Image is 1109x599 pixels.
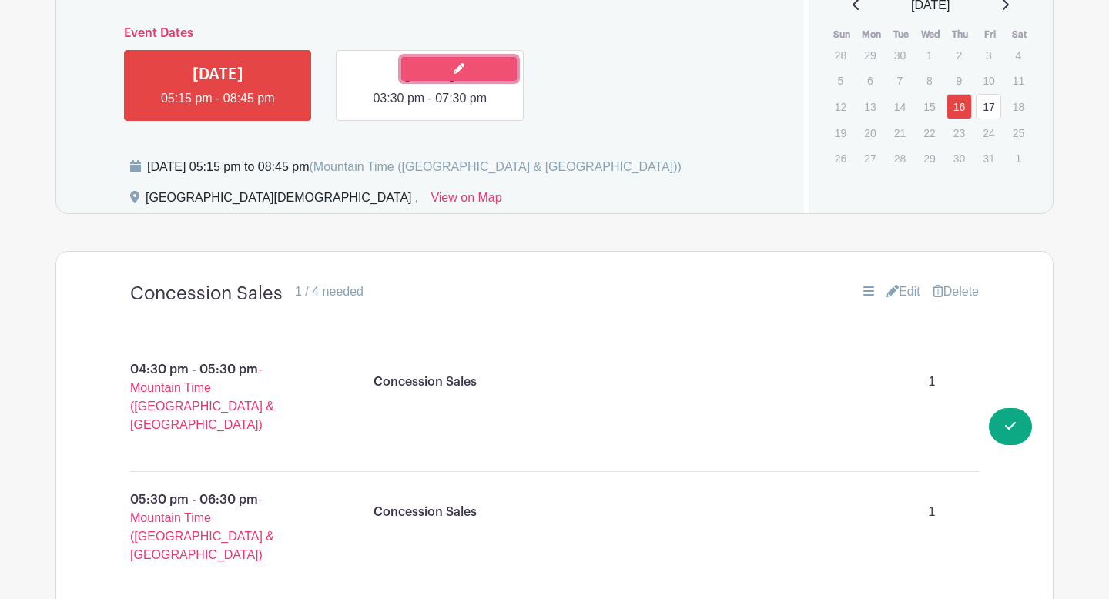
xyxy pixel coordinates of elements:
span: - Mountain Time ([GEOGRAPHIC_DATA] & [GEOGRAPHIC_DATA]) [130,363,274,431]
p: 21 [887,121,913,145]
p: 2 [947,43,972,67]
p: 22 [916,121,942,145]
p: 1 [916,43,942,67]
a: View on Map [431,189,501,213]
p: 9 [947,69,972,92]
th: Sun [827,27,857,42]
p: 10 [976,69,1001,92]
a: Delete [933,283,979,301]
p: 26 [828,146,853,170]
p: 04:30 pm - 05:30 pm [93,354,324,440]
th: Fri [975,27,1005,42]
p: Concession Sales [374,373,477,391]
p: 1 [897,497,967,527]
th: Mon [856,27,886,42]
p: 29 [857,43,883,67]
p: 13 [857,95,883,119]
p: 20 [857,121,883,145]
h4: Concession Sales [130,283,283,305]
p: 30 [887,43,913,67]
th: Sat [1005,27,1035,42]
p: 1 [897,366,967,397]
p: 30 [947,146,972,170]
p: 18 [1006,95,1031,119]
p: 12 [828,95,853,119]
div: [GEOGRAPHIC_DATA][DEMOGRAPHIC_DATA] , [146,189,418,213]
a: Edit [886,283,920,301]
p: Concession Sales [374,503,477,521]
p: 7 [887,69,913,92]
a: 16 [947,94,972,119]
p: 6 [857,69,883,92]
th: Tue [886,27,916,42]
p: 28 [887,146,913,170]
p: 4 [1006,43,1031,67]
p: 5 [828,69,853,92]
p: 28 [828,43,853,67]
p: 25 [1006,121,1031,145]
p: 05:30 pm - 06:30 pm [93,484,324,571]
div: [DATE] 05:15 pm to 08:45 pm [147,158,682,176]
th: Thu [946,27,976,42]
h6: Event Dates [112,26,749,41]
p: 31 [976,146,1001,170]
a: 17 [976,94,1001,119]
p: 14 [887,95,913,119]
p: 3 [976,43,1001,67]
p: 19 [828,121,853,145]
span: - Mountain Time ([GEOGRAPHIC_DATA] & [GEOGRAPHIC_DATA]) [130,493,274,561]
p: 11 [1006,69,1031,92]
th: Wed [916,27,946,42]
p: 23 [947,121,972,145]
p: 27 [857,146,883,170]
p: 8 [916,69,942,92]
p: 1 [1006,146,1031,170]
p: 29 [916,146,942,170]
p: 15 [916,95,942,119]
div: 1 / 4 needed [295,283,364,301]
p: 24 [976,121,1001,145]
span: (Mountain Time ([GEOGRAPHIC_DATA] & [GEOGRAPHIC_DATA])) [309,160,681,173]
